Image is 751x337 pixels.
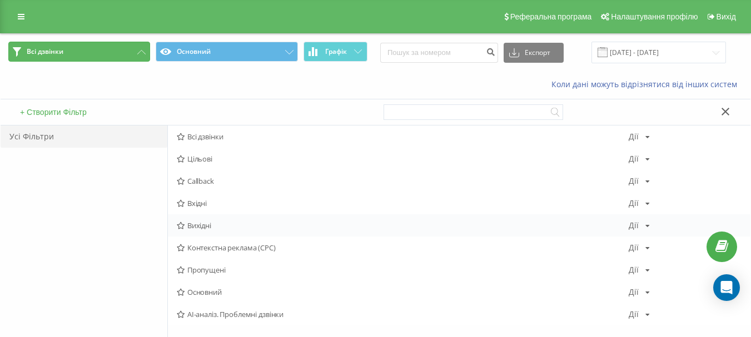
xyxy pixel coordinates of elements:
[177,177,629,185] span: Callback
[718,107,734,118] button: Закрити
[629,310,639,318] div: Дії
[611,12,698,21] span: Налаштування профілю
[177,155,629,163] span: Цільові
[8,42,150,62] button: Всі дзвінки
[629,177,639,185] div: Дії
[177,266,629,274] span: Пропущені
[380,43,498,63] input: Пошук за номером
[304,42,367,62] button: Графік
[629,244,639,252] div: Дії
[713,274,740,301] div: Open Intercom Messenger
[177,310,629,318] span: AI-аналіз. Проблемні дзвінки
[325,48,347,56] span: Графік
[629,155,639,163] div: Дії
[629,288,639,296] div: Дії
[177,199,629,207] span: Вхідні
[177,288,629,296] span: Основний
[27,47,63,56] span: Всі дзвінки
[629,199,639,207] div: Дії
[1,125,167,148] div: Усі Фільтри
[156,42,297,62] button: Основний
[551,79,743,89] a: Коли дані можуть відрізнятися вiд інших систем
[504,43,564,63] button: Експорт
[177,222,629,229] span: Вихідні
[177,133,629,140] span: Всі дзвінки
[629,266,639,274] div: Дії
[629,133,639,140] div: Дії
[717,12,736,21] span: Вихід
[177,244,629,252] span: Контекстна реклама (CPC)
[629,222,639,229] div: Дії
[17,107,90,117] button: + Створити Фільтр
[510,12,592,21] span: Реферальна програма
